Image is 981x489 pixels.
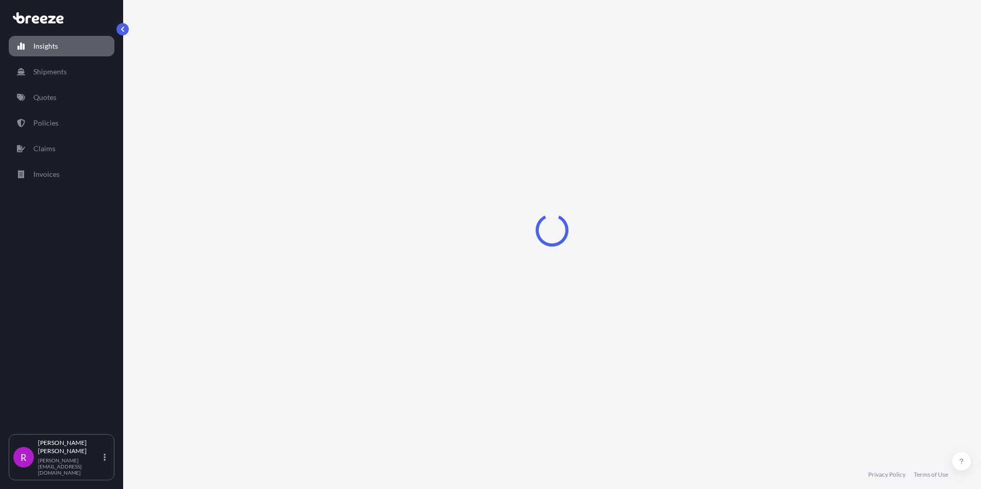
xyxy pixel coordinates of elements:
[9,113,114,133] a: Policies
[33,118,58,128] p: Policies
[33,92,56,103] p: Quotes
[9,164,114,185] a: Invoices
[9,138,114,159] a: Claims
[38,457,102,476] p: [PERSON_NAME][EMAIL_ADDRESS][DOMAIN_NAME]
[38,439,102,455] p: [PERSON_NAME] [PERSON_NAME]
[21,452,27,462] span: R
[9,36,114,56] a: Insights
[33,169,60,179] p: Invoices
[33,41,58,51] p: Insights
[868,471,906,479] a: Privacy Policy
[33,67,67,77] p: Shipments
[9,62,114,82] a: Shipments
[914,471,948,479] a: Terms of Use
[33,144,55,154] p: Claims
[9,87,114,108] a: Quotes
